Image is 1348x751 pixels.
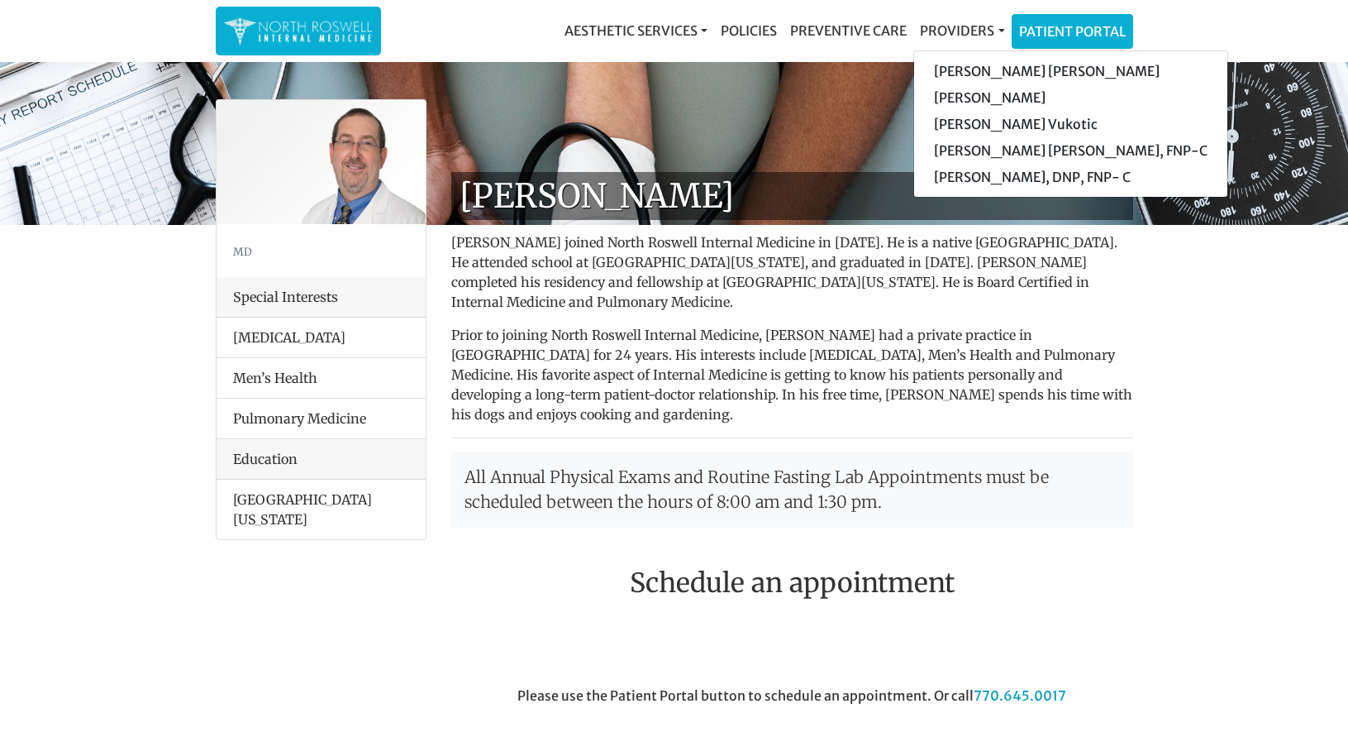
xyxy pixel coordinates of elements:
li: [GEOGRAPHIC_DATA][US_STATE] [217,480,426,539]
a: Policies [714,14,784,47]
a: [PERSON_NAME], DNP, FNP- C [914,164,1227,190]
p: All Annual Physical Exams and Routine Fasting Lab Appointments must be scheduled between the hour... [451,452,1133,528]
small: MD [233,245,252,258]
li: Men’s Health [217,357,426,399]
a: [PERSON_NAME] [914,84,1227,111]
li: [MEDICAL_DATA] [217,318,426,358]
a: 770.645.0017 [974,687,1066,704]
a: Aesthetic Services [558,14,714,47]
p: Prior to joining North Roswell Internal Medicine, [PERSON_NAME] had a private practice in [GEOGRA... [451,325,1133,424]
a: Preventive Care [784,14,913,47]
h2: Schedule an appointment [451,567,1133,599]
p: [PERSON_NAME] joined North Roswell Internal Medicine in [DATE]. He is a native [GEOGRAPHIC_DATA].... [451,232,1133,312]
img: North Roswell Internal Medicine [224,15,373,47]
img: Dr. George Kanes [217,100,426,224]
li: Pulmonary Medicine [217,398,426,439]
div: Special Interests [217,277,426,318]
a: [PERSON_NAME] [PERSON_NAME] [914,58,1227,84]
a: [PERSON_NAME] Vukotic [914,111,1227,137]
a: [PERSON_NAME] [PERSON_NAME], FNP-C [914,137,1227,164]
a: Providers [913,14,1011,47]
h1: [PERSON_NAME] [451,172,1133,220]
a: Patient Portal [1012,15,1132,48]
div: Education [217,439,426,480]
